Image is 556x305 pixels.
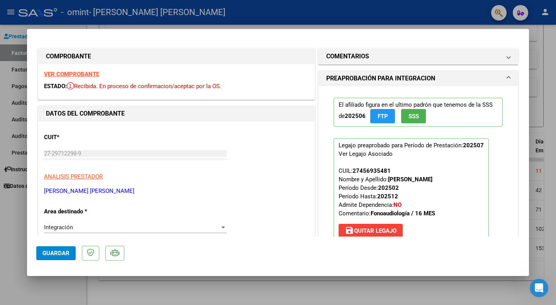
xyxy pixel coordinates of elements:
button: Quitar Legajo [339,224,403,238]
div: PREAPROBACIÓN PARA INTEGRACION [319,86,518,259]
span: SSS [409,113,419,120]
button: FTP [370,109,395,123]
strong: COMPROBANTE [46,53,91,60]
strong: 202502 [378,184,399,191]
span: Recibida. En proceso de confirmacion/aceptac por la OS. [67,83,221,90]
strong: 202506 [345,112,366,119]
p: El afiliado figura en el ultimo padrón que tenemos de la SSS de [334,98,503,127]
p: Area destinado * [44,207,124,216]
strong: 202512 [377,193,398,200]
div: 27456935481 [353,167,391,175]
button: SSS [401,109,426,123]
div: Ver Legajo Asociado [339,150,393,158]
iframe: Intercom live chat [530,279,548,297]
span: Guardar [42,250,69,257]
strong: DATOS DEL COMPROBANTE [46,110,125,117]
span: ANALISIS PRESTADOR [44,173,103,180]
p: [PERSON_NAME] [PERSON_NAME] [44,187,309,196]
span: Integración [44,224,73,231]
span: Comentario: [339,210,435,217]
strong: [PERSON_NAME] [388,176,432,183]
p: CUIT [44,133,124,142]
button: Guardar [36,246,76,260]
strong: 202507 [463,142,484,149]
span: FTP [378,113,388,120]
strong: NO [393,201,402,208]
h1: PREAPROBACIÓN PARA INTEGRACION [326,74,435,83]
mat-expansion-panel-header: COMENTARIOS [319,49,518,64]
span: CUIL: Nombre y Apellido: Período Desde: Período Hasta: Admite Dependencia: [339,167,435,217]
span: Quitar Legajo [345,227,397,234]
h1: COMENTARIOS [326,52,369,61]
span: ESTADO: [44,83,67,90]
mat-expansion-panel-header: PREAPROBACIÓN PARA INTEGRACION [319,71,518,86]
p: Legajo preaprobado para Período de Prestación: [334,138,489,241]
strong: Fonoaudiología / 16 MES [371,210,435,217]
a: VER COMPROBANTE [44,71,99,78]
mat-icon: save [345,226,354,235]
